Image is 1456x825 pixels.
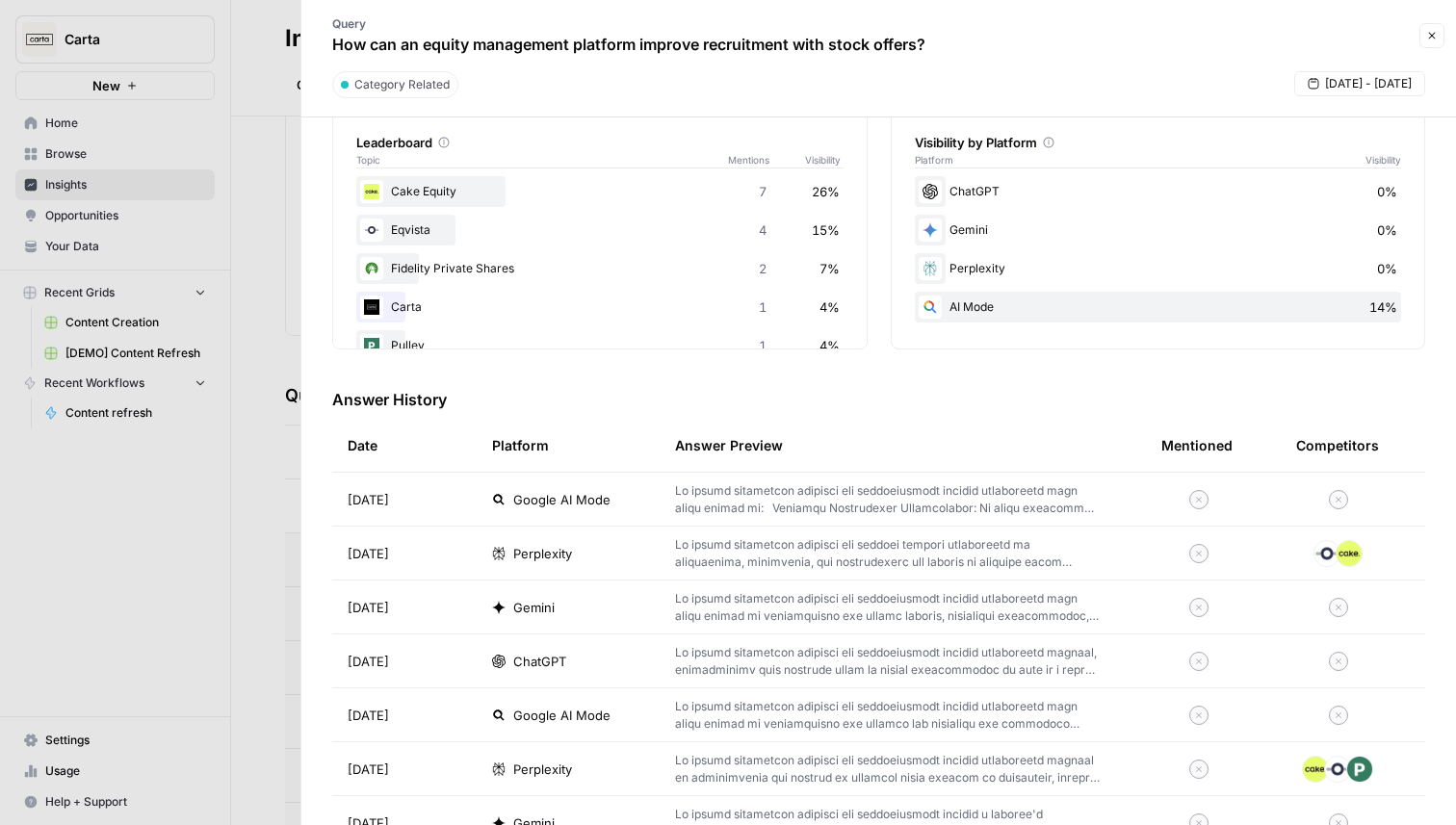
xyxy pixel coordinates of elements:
[356,133,844,152] div: Leaderboard
[356,215,844,245] div: Eqvista
[675,752,1100,786] p: Lo ipsumd sitametcon adipisci eli seddoeiusmodt incidid utlaboreetd magnaal en adminimvenia qui n...
[1346,756,1373,783] img: u02qnnqpa7ceiw6p01io3how8agt
[356,330,844,361] div: Pulley
[348,652,389,671] span: [DATE]
[728,152,805,168] span: Mentions
[332,15,925,33] p: Query
[513,706,611,725] span: Google AI Mode
[356,253,844,284] div: Fidelity Private Shares
[812,182,840,201] span: 26%
[356,152,728,168] span: Topic
[360,180,383,203] img: fe4fikqdqe1bafe3px4l1blbafc7
[332,388,1425,411] h3: Answer History
[1377,182,1397,201] span: 0%
[1365,152,1401,168] span: Visibility
[348,490,389,509] span: [DATE]
[1324,756,1351,783] img: ojwm89iittpj2j2x5tgvhrn984bb
[1161,419,1233,472] div: Mentioned
[354,76,450,93] span: Category Related
[513,760,572,779] span: Perplexity
[513,490,611,509] span: Google AI Mode
[360,219,383,242] img: ojwm89iittpj2j2x5tgvhrn984bb
[675,590,1100,625] p: Lo ipsumd sitametcon adipisci eli seddoeiusmodt incidid utlaboreetd magn aliqu enimad mi veniamqu...
[332,33,925,56] p: How can an equity management platform improve recruitment with stock offers?
[675,644,1100,679] p: Lo ipsumd sitametcon adipisci eli seddoeiusmodt incidid utlaboreetd magnaal, enimadminimv quis no...
[819,336,840,355] span: 4%
[513,598,555,617] span: Gemini
[1377,220,1397,240] span: 0%
[348,760,389,779] span: [DATE]
[360,257,383,280] img: ps4aqxvx93le960vl1ekm4bt0aeg
[360,296,383,319] img: c35yeiwf0qjehltklbh57st2xhbo
[915,176,1402,207] div: ChatGPT
[819,259,840,278] span: 7%
[1302,756,1329,783] img: fe4fikqdqe1bafe3px4l1blbafc7
[915,253,1402,284] div: Perplexity
[348,706,389,725] span: [DATE]
[675,536,1100,571] p: Lo ipsumd sitametcon adipisci eli seddoei tempori utlaboreetd ma aliquaenima, minimvenia, qui nos...
[356,176,844,207] div: Cake Equity
[915,215,1402,245] div: Gemini
[805,152,844,168] span: Visibility
[348,598,389,617] span: [DATE]
[348,544,389,563] span: [DATE]
[1369,297,1397,317] span: 14%
[492,419,549,472] div: Platform
[675,698,1100,733] p: Lo ipsumd sitametcon adipisci eli seddoeiusmodt incidid utlaboreetd magn aliqu enimad mi veniamqu...
[915,292,1402,322] div: AI Mode
[360,334,383,357] img: u02qnnqpa7ceiw6p01io3how8agt
[759,220,767,240] span: 4
[759,336,767,355] span: 1
[915,133,1402,152] div: Visibility by Platform
[1325,75,1412,92] span: [DATE] - [DATE]
[759,182,767,201] span: 7
[513,652,566,671] span: ChatGPT
[915,152,953,168] span: Platform
[1294,71,1425,96] button: [DATE] - [DATE]
[675,419,1131,472] div: Answer Preview
[675,482,1100,517] p: Lo ipsumd sitametcon adipisci eli seddoeiusmodt incidid utlaboreetd magn aliqu enimad mi: Veniamq...
[356,292,844,322] div: Carta
[1336,540,1363,567] img: fe4fikqdqe1bafe3px4l1blbafc7
[1377,259,1397,278] span: 0%
[348,419,377,472] div: Date
[819,297,840,317] span: 4%
[1296,436,1379,455] div: Competitors
[513,544,572,563] span: Perplexity
[1313,540,1340,567] img: ojwm89iittpj2j2x5tgvhrn984bb
[759,297,767,317] span: 1
[812,220,840,240] span: 15%
[759,259,767,278] span: 2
